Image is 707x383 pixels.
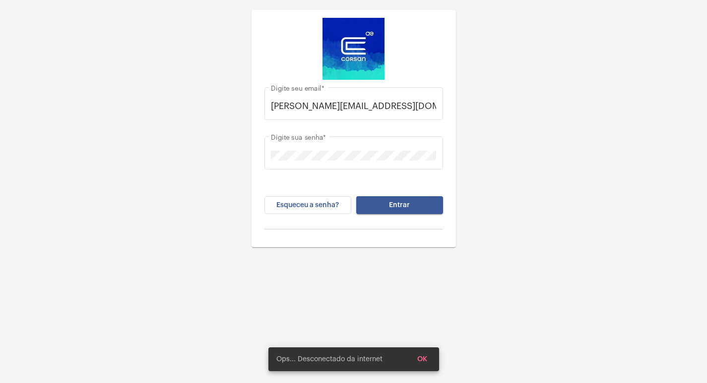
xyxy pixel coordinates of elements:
[409,350,435,368] button: OK
[264,196,351,214] button: Esqueceu a senha?
[276,202,339,209] span: Esqueceu a senha?
[356,196,443,214] button: Entrar
[276,354,383,364] span: Ops... Desconectado da internet
[271,101,436,111] input: Digite seu email
[322,18,385,80] img: d4669ae0-8c07-2337-4f67-34b0df7f5ae4.jpeg
[389,202,410,209] span: Entrar
[417,356,427,363] span: OK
